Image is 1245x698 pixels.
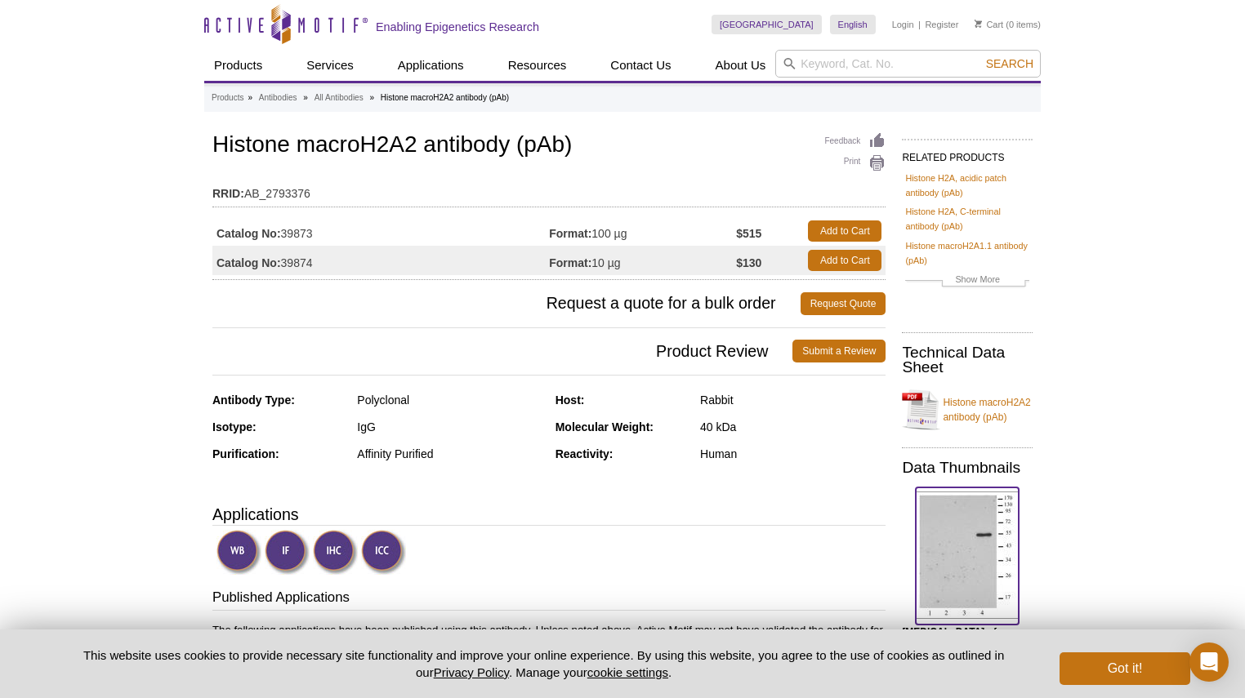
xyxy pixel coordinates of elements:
span: Search [986,57,1033,70]
button: Got it! [1060,652,1190,685]
a: Add to Cart [808,250,881,271]
strong: Catalog No: [216,256,281,270]
div: Polyclonal [357,393,542,407]
h3: Published Applications [212,588,886,611]
li: » [303,93,308,102]
td: AB_2793376 [212,176,886,202]
a: Products [212,91,243,105]
div: 40 kDa [700,420,886,434]
a: Histone macroH2A2 antibody (pAb) [902,385,1033,434]
a: All Antibodies [315,91,364,105]
a: Services [297,50,364,81]
a: Submit a Review [792,340,886,362]
a: English [830,15,876,34]
strong: Host: [556,393,585,407]
b: [MEDICAL_DATA] of Histone macroH2A2 pAb. [902,626,1020,652]
a: [GEOGRAPHIC_DATA] [712,15,822,34]
p: (Click image to enlarge and see details.) [902,625,1033,683]
img: Immunofluorescence Validated [265,530,310,575]
a: Contact Us [600,50,681,81]
a: Cart [975,19,1003,30]
img: Immunohistochemistry Validated [313,530,358,575]
button: cookie settings [587,665,668,679]
h2: Data Thumbnails [902,460,1033,475]
a: Histone H2A, acidic patch antibody (pAb) [905,171,1029,200]
div: Rabbit [700,393,886,407]
input: Keyword, Cat. No. [775,50,1041,78]
strong: Format: [549,226,591,241]
li: (0 items) [975,15,1041,34]
a: Print [824,154,886,172]
h2: Enabling Epigenetics Research [376,20,539,34]
a: Show More [905,272,1029,291]
a: Add to Cart [808,220,881,242]
div: Affinity Purified [357,447,542,461]
div: IgG [357,420,542,434]
strong: Catalog No: [216,226,281,241]
h2: Technical Data Sheet [902,345,1033,375]
p: This website uses cookies to provide necessary site functionality and improve your online experie... [55,647,1033,681]
a: Login [892,19,914,30]
a: Applications [388,50,474,81]
h2: RELATED PRODUCTS [902,139,1033,168]
img: Western Blot Validated [216,530,261,575]
strong: Antibody Type: [212,393,295,407]
a: Products [204,50,272,81]
a: Histone macroH2A1.1 antibody (pAb) [905,238,1029,268]
strong: Reactivity: [556,447,614,460]
img: Your Cart [975,20,982,28]
li: » [369,93,374,102]
a: About Us [706,50,776,81]
strong: $130 [736,256,761,270]
li: | [918,15,921,34]
a: Request Quote [801,292,886,315]
a: Histone H2A, C-terminal antibody (pAb) [905,204,1029,233]
strong: RRID: [212,186,244,201]
td: 39874 [212,246,549,275]
a: Antibodies [259,91,297,105]
li: » [248,93,252,102]
strong: Purification: [212,447,279,460]
h3: Applications [212,502,886,527]
strong: Format: [549,256,591,270]
span: Product Review [212,340,792,362]
div: Human [700,447,886,461]
button: Search [981,56,1038,71]
div: Open Intercom Messenger [1189,642,1229,682]
li: Histone macroH2A2 antibody (pAb) [381,93,509,102]
strong: $515 [736,226,761,241]
td: 100 µg [549,216,736,246]
a: Privacy Policy [434,665,509,679]
img: Histone macroH2A2 antibody (pAb) tested by Western blot. [916,491,1019,619]
strong: Isotype: [212,420,257,433]
h1: Histone macroH2A2 antibody (pAb) [212,132,886,160]
img: Immunocytochemistry Validated [361,530,406,575]
td: 39873 [212,216,549,246]
a: Resources [498,50,577,81]
a: Register [925,19,958,30]
span: Request a quote for a bulk order [212,292,801,315]
td: 10 µg [549,246,736,275]
strong: Molecular Weight: [556,420,654,433]
a: Feedback [824,132,886,150]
